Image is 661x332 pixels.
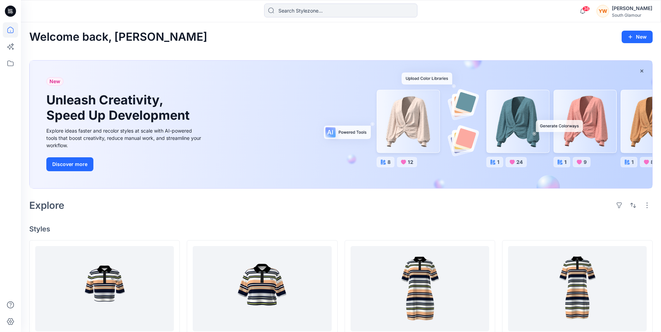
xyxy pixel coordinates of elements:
[35,246,174,331] a: Option B 6 Q226 G2183
[351,246,489,331] a: Option A 14 Q226 D2182
[597,5,609,17] div: YW
[46,157,203,171] a: Discover more
[622,31,653,43] button: New
[46,93,193,122] h1: Unleash Creativity, Speed Up Development
[29,225,653,233] h4: Styles
[29,200,64,211] h2: Explore
[264,3,417,17] input: Search Stylezone…
[582,6,590,11] span: 36
[46,127,203,149] div: Explore ideas faster and recolor styles at scale with AI-powered tools that boost creativity, red...
[29,31,207,44] h2: Welcome back, [PERSON_NAME]
[46,157,93,171] button: Discover more
[508,246,647,331] a: Option A 6 Q226 D2182
[612,4,652,13] div: [PERSON_NAME]
[193,246,331,331] a: Option A 16 Q226 G2183
[612,13,652,18] div: South Glamour
[49,77,60,86] span: New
